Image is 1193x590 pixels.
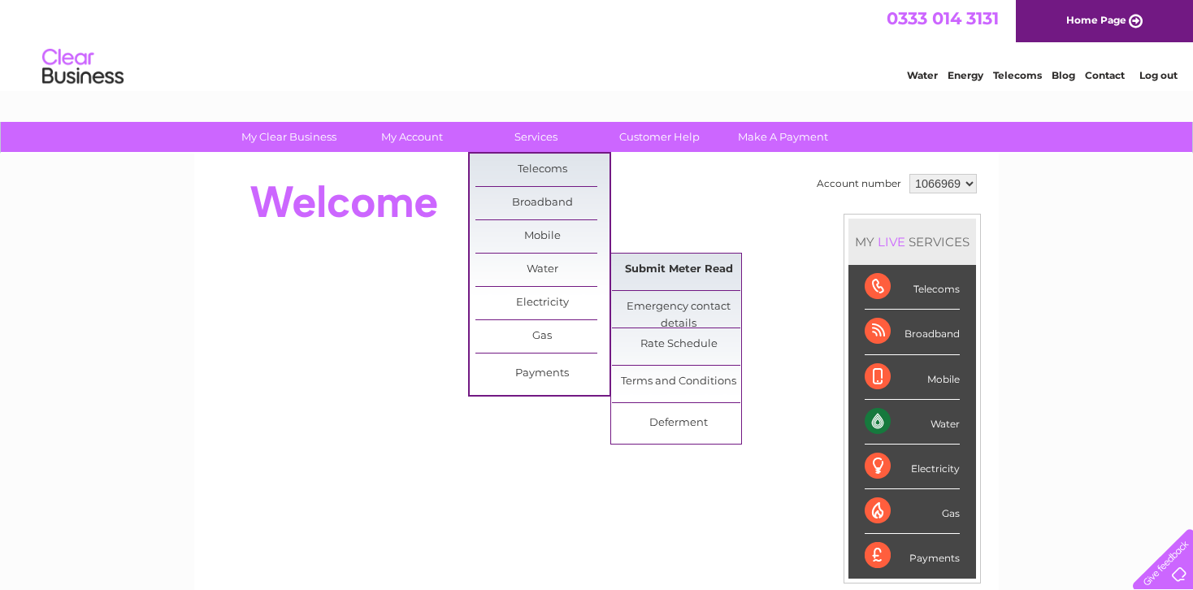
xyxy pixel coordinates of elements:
[612,328,746,361] a: Rate Schedule
[475,154,610,186] a: Telecoms
[222,122,356,152] a: My Clear Business
[813,170,905,197] td: Account number
[907,69,938,81] a: Water
[865,489,960,534] div: Gas
[214,9,982,79] div: Clear Business is a trading name of Verastar Limited (registered in [GEOGRAPHIC_DATA] No. 3667643...
[1052,69,1075,81] a: Blog
[1085,69,1125,81] a: Contact
[475,287,610,319] a: Electricity
[612,366,746,398] a: Terms and Conditions
[865,310,960,354] div: Broadband
[475,358,610,390] a: Payments
[993,69,1042,81] a: Telecoms
[592,122,727,152] a: Customer Help
[1139,69,1178,81] a: Log out
[612,407,746,440] a: Deferment
[41,42,124,92] img: logo.png
[887,8,999,28] a: 0333 014 3131
[865,355,960,400] div: Mobile
[612,291,746,323] a: Emergency contact details
[475,187,610,219] a: Broadband
[865,534,960,578] div: Payments
[865,265,960,310] div: Telecoms
[475,320,610,353] a: Gas
[475,220,610,253] a: Mobile
[865,400,960,445] div: Water
[716,122,850,152] a: Make A Payment
[848,219,976,265] div: MY SERVICES
[469,122,603,152] a: Services
[475,254,610,286] a: Water
[948,69,983,81] a: Energy
[612,254,746,286] a: Submit Meter Read
[865,445,960,489] div: Electricity
[874,234,909,249] div: LIVE
[345,122,479,152] a: My Account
